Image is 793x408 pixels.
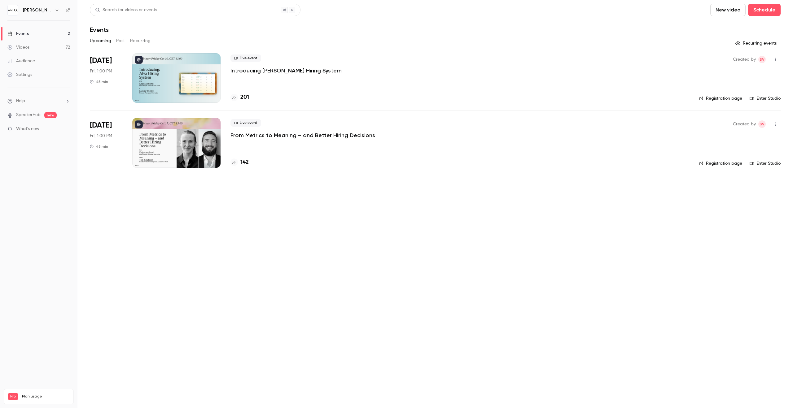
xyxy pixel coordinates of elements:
a: Enter Studio [750,95,781,102]
span: Created by [733,120,756,128]
h6: [PERSON_NAME] Labs [23,7,52,13]
a: Introducing [PERSON_NAME] Hiring System [230,67,342,74]
a: SpeakerHub [16,112,41,118]
button: Recurring [130,36,151,46]
h4: 201 [240,93,249,102]
a: Registration page [699,160,742,167]
span: [DATE] [90,56,112,66]
span: SV [760,56,765,63]
span: Live event [230,119,261,127]
span: Sara Vinell [758,120,766,128]
span: Fri, 1:00 PM [90,68,112,74]
div: Settings [7,72,32,78]
h4: 142 [240,158,249,167]
button: Upcoming [90,36,111,46]
img: Alva Labs [8,5,18,15]
a: From Metrics to Meaning – and Better Hiring Decisions [230,132,375,139]
span: Plan usage [22,394,70,399]
span: Live event [230,54,261,62]
h1: Events [90,26,109,33]
a: Registration page [699,95,742,102]
div: Oct 10 Fri, 1:00 PM (Europe/Stockholm) [90,53,122,103]
li: help-dropdown-opener [7,98,70,104]
span: Sara Vinell [758,56,766,63]
button: New video [710,4,746,16]
span: Fri, 1:00 PM [90,133,112,139]
span: Help [16,98,25,104]
span: What's new [16,126,39,132]
div: Oct 17 Fri, 1:00 PM (Europe/Stockholm) [90,118,122,167]
button: Schedule [748,4,781,16]
button: Past [116,36,125,46]
span: new [44,112,57,118]
div: Audience [7,58,35,64]
div: Events [7,31,29,37]
span: Pro [8,393,18,400]
div: Search for videos or events [95,7,157,13]
a: 142 [230,158,249,167]
div: Videos [7,44,29,50]
span: [DATE] [90,120,112,130]
span: SV [760,120,765,128]
a: Enter Studio [750,160,781,167]
a: 201 [230,93,249,102]
span: Created by [733,56,756,63]
div: 45 min [90,144,108,149]
div: 45 min [90,79,108,84]
button: Recurring events [733,38,781,48]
